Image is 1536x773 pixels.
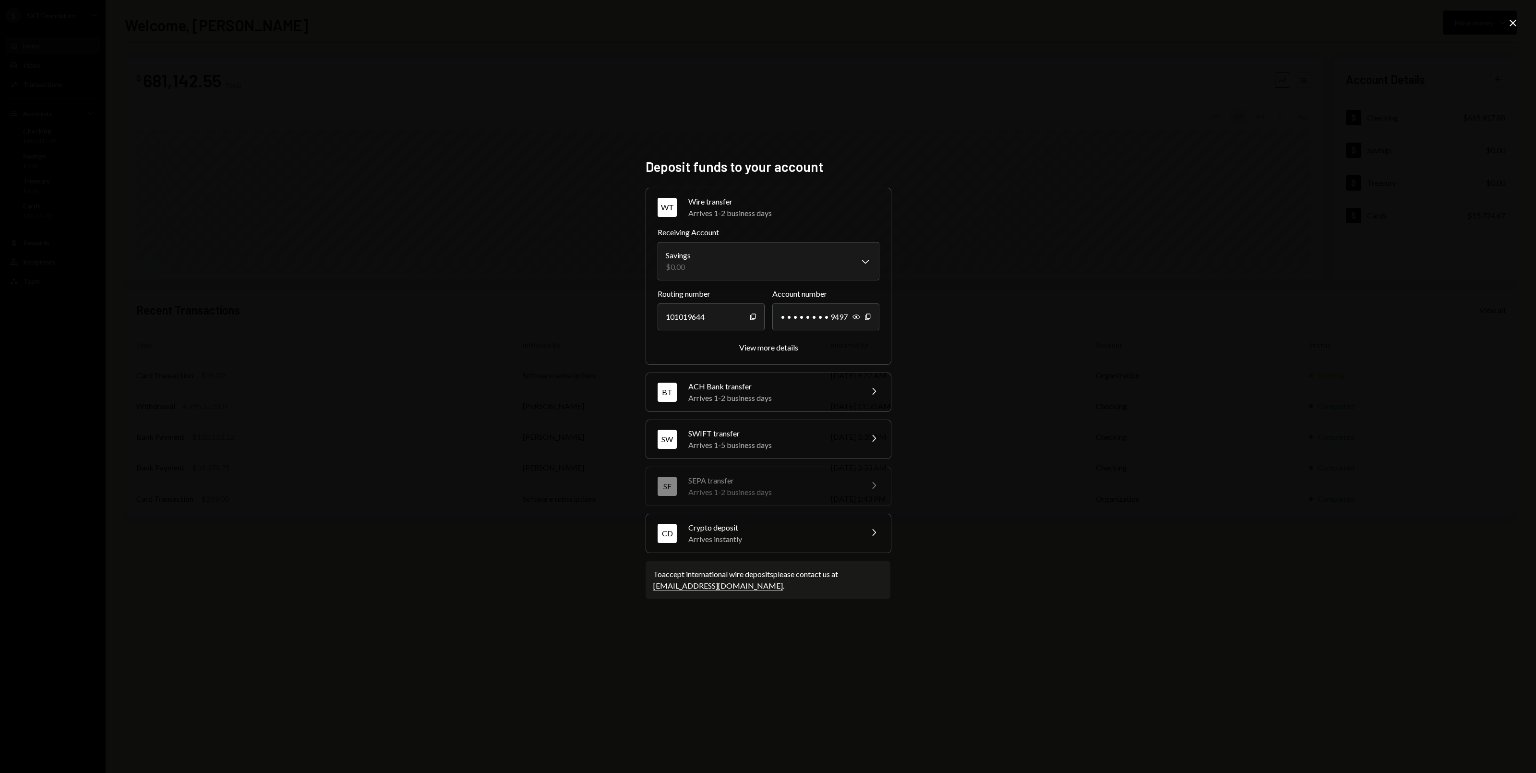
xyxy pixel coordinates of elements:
h2: Deposit funds to your account [646,157,890,176]
div: WT [658,198,677,217]
div: Arrives instantly [688,533,856,545]
div: CD [658,524,677,543]
div: Wire transfer [688,196,879,207]
div: WTWire transferArrives 1-2 business days [658,227,879,353]
div: To accept international wire deposits please contact us at . [653,568,883,592]
div: SE [658,477,677,496]
div: • • • • • • • • 9497 [772,303,879,330]
div: SW [658,430,677,449]
div: Arrives 1-2 business days [688,207,879,219]
button: View more details [739,343,798,353]
label: Receiving Account [658,227,879,238]
label: Account number [772,288,879,300]
button: Receiving Account [658,242,879,280]
button: SWSWIFT transferArrives 1-5 business days [646,420,891,459]
div: Crypto deposit [688,522,856,533]
div: ACH Bank transfer [688,381,856,392]
div: View more details [739,343,798,352]
button: BTACH Bank transferArrives 1-2 business days [646,373,891,411]
label: Routing number [658,288,765,300]
div: Arrives 1-2 business days [688,392,856,404]
button: CDCrypto depositArrives instantly [646,514,891,553]
div: 101019644 [658,303,765,330]
div: SWIFT transfer [688,428,856,439]
div: Arrives 1-5 business days [688,439,856,451]
button: WTWire transferArrives 1-2 business days [646,188,891,227]
div: BT [658,383,677,402]
button: SESEPA transferArrives 1-2 business days [646,467,891,506]
div: Arrives 1-2 business days [688,486,856,498]
div: SEPA transfer [688,475,856,486]
a: [EMAIL_ADDRESS][DOMAIN_NAME] [653,581,783,591]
